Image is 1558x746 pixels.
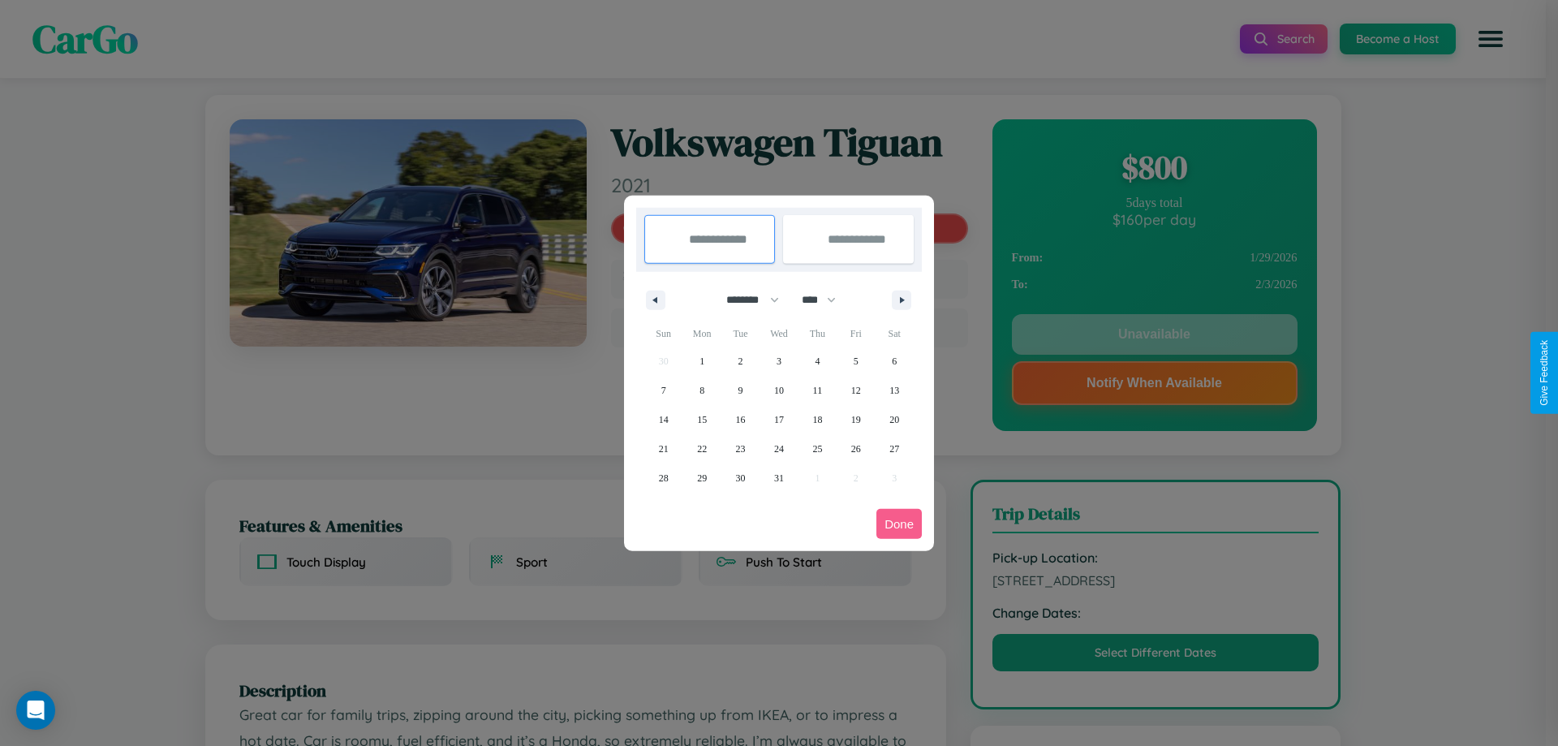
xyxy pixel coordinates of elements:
span: Fri [837,321,875,347]
button: 23 [721,434,760,464]
button: 5 [837,347,875,376]
button: Done [876,509,922,539]
button: 19 [837,405,875,434]
span: 14 [659,405,669,434]
span: Thu [798,321,837,347]
span: 9 [738,376,743,405]
button: 30 [721,464,760,493]
button: 27 [876,434,914,464]
button: 7 [644,376,682,405]
button: 26 [837,434,875,464]
span: 24 [774,434,784,464]
span: Tue [721,321,760,347]
span: 27 [889,434,899,464]
button: 14 [644,405,682,434]
span: 3 [777,347,781,376]
span: 2 [738,347,743,376]
div: Open Intercom Messenger [16,691,55,730]
button: 20 [876,405,914,434]
span: 21 [659,434,669,464]
span: 8 [699,376,704,405]
span: 23 [736,434,746,464]
span: 16 [736,405,746,434]
span: 29 [697,464,707,493]
button: 2 [721,347,760,376]
span: 10 [774,376,784,405]
span: 4 [815,347,820,376]
span: 6 [892,347,897,376]
button: 18 [798,405,837,434]
button: 1 [682,347,721,376]
button: 10 [760,376,798,405]
button: 31 [760,464,798,493]
button: 4 [798,347,837,376]
span: 30 [736,464,746,493]
button: 9 [721,376,760,405]
button: 17 [760,405,798,434]
span: 26 [851,434,861,464]
span: 25 [812,434,822,464]
span: 19 [851,405,861,434]
div: Give Feedback [1539,340,1550,406]
span: Wed [760,321,798,347]
button: 25 [798,434,837,464]
button: 21 [644,434,682,464]
button: 28 [644,464,682,493]
button: 15 [682,405,721,434]
button: 6 [876,347,914,376]
span: 13 [889,376,899,405]
button: 22 [682,434,721,464]
button: 12 [837,376,875,405]
span: 7 [661,376,666,405]
button: 24 [760,434,798,464]
button: 11 [798,376,837,405]
span: 17 [774,405,784,434]
span: 18 [812,405,822,434]
button: 29 [682,464,721,493]
span: 5 [854,347,859,376]
span: 12 [851,376,861,405]
span: 20 [889,405,899,434]
span: 31 [774,464,784,493]
button: 13 [876,376,914,405]
button: 8 [682,376,721,405]
span: 22 [697,434,707,464]
span: 1 [699,347,704,376]
span: 15 [697,405,707,434]
span: 28 [659,464,669,493]
span: Sat [876,321,914,347]
span: Sun [644,321,682,347]
span: 11 [813,376,823,405]
button: 3 [760,347,798,376]
button: 16 [721,405,760,434]
span: Mon [682,321,721,347]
